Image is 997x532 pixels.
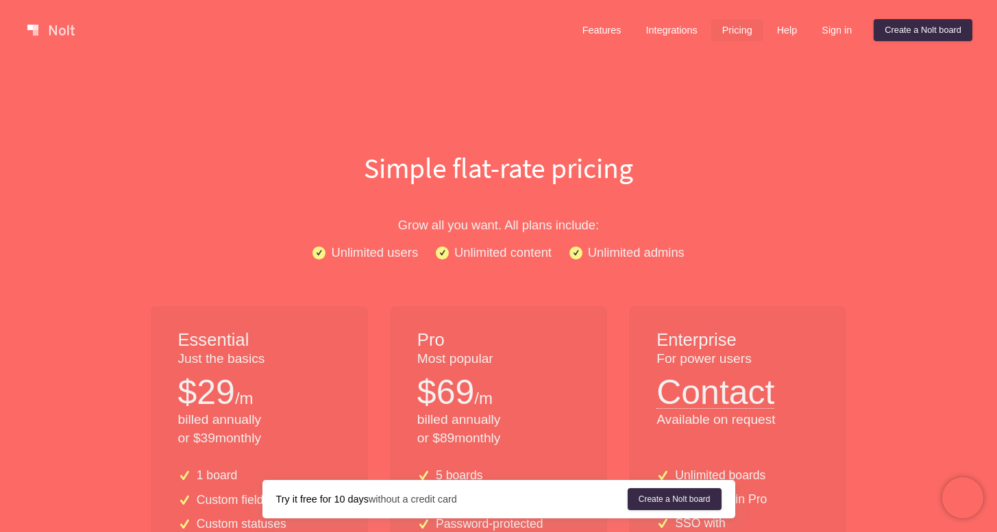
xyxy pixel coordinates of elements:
[417,328,580,353] h1: Pro
[178,368,235,416] p: $ 29
[766,19,809,41] a: Help
[942,477,983,518] iframe: Chatra live chat
[60,148,937,188] h1: Simple flat-rate pricing
[675,469,765,482] p: Unlimited boards
[874,19,972,41] a: Create a Nolt board
[60,215,937,235] p: Grow all you want. All plans include:
[331,242,418,262] p: Unlimited users
[656,350,819,368] p: For power users
[417,368,474,416] p: $ 69
[454,242,552,262] p: Unlimited content
[628,488,722,510] a: Create a Nolt board
[656,368,774,409] button: Contact
[417,411,580,448] p: billed annually or $ 89 monthly
[588,242,685,262] p: Unlimited admins
[417,350,580,368] p: Most popular
[436,469,482,482] p: 5 boards
[811,19,863,41] a: Sign in
[656,411,819,429] p: Available on request
[571,19,632,41] a: Features
[474,387,493,410] p: /m
[197,518,286,531] p: Custom statuses
[197,469,238,482] p: 1 board
[711,19,763,41] a: Pricing
[178,328,341,353] h1: Essential
[635,19,708,41] a: Integrations
[235,387,254,410] p: /m
[276,492,628,506] div: without a credit card
[276,494,369,505] strong: Try it free for 10 days
[656,328,819,353] h1: Enterprise
[178,411,341,448] p: billed annually or $ 39 monthly
[178,350,341,368] p: Just the basics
